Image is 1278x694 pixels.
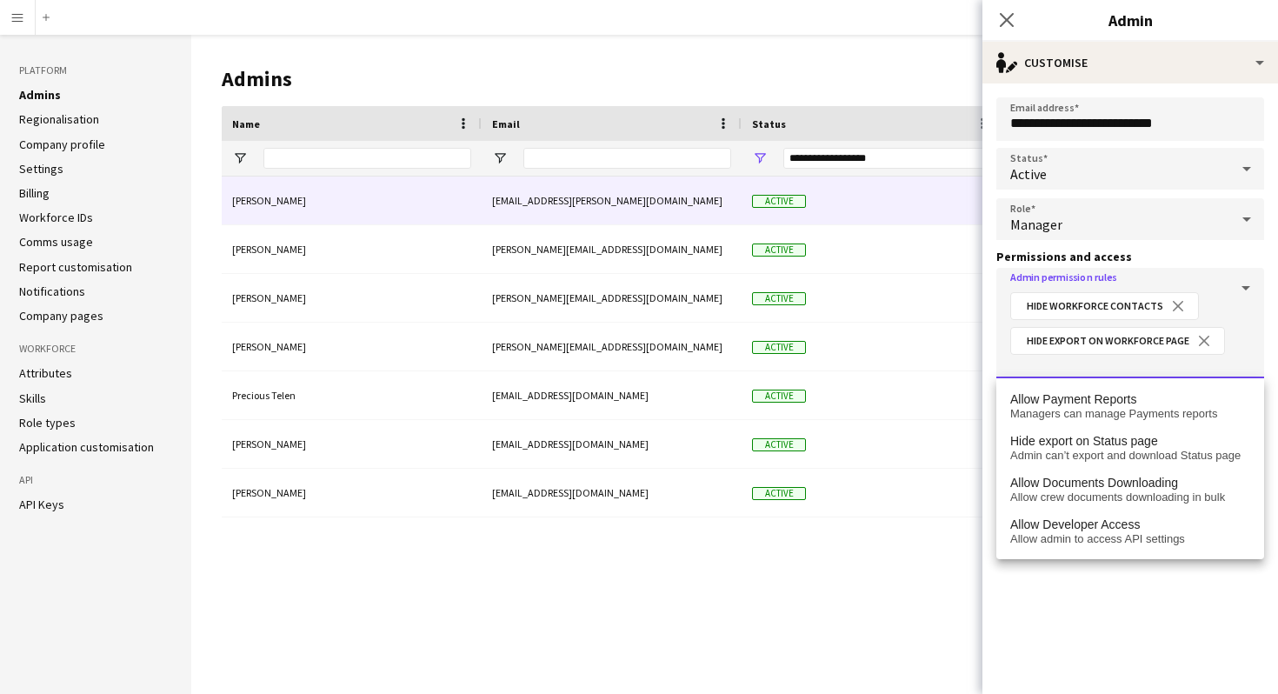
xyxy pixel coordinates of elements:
[996,249,1264,264] h3: Permissions and access
[19,472,172,488] h3: API
[1010,532,1250,546] span: Allow admin to access API settings
[19,308,103,324] a: Company pages
[492,117,520,130] span: Email
[752,292,806,305] span: Active
[19,497,64,512] a: API Keys
[1010,216,1062,233] span: Manager
[982,42,1278,83] div: Customise
[482,371,742,419] div: [EMAIL_ADDRESS][DOMAIN_NAME]
[1010,434,1158,449] span: Hide export on Status page
[232,150,248,166] button: Open Filter Menu
[1027,336,1189,346] span: Hide export on Workforce page
[482,274,742,322] div: [PERSON_NAME][EMAIL_ADDRESS][DOMAIN_NAME]
[492,150,508,166] button: Open Filter Menu
[19,415,76,430] a: Role types
[752,150,768,166] button: Open Filter Menu
[19,365,72,381] a: Attributes
[222,420,482,468] div: [PERSON_NAME]
[1010,517,1140,532] span: Allow Developer Access
[19,390,46,406] a: Skills
[222,469,482,517] div: [PERSON_NAME]
[222,371,482,419] div: Precious Telen
[222,274,482,322] div: [PERSON_NAME]
[752,487,806,500] span: Active
[232,117,260,130] span: Name
[982,9,1278,31] h3: Admin
[482,177,742,224] div: [EMAIL_ADDRESS][PERSON_NAME][DOMAIN_NAME]
[19,137,105,152] a: Company profile
[222,66,1117,92] h1: Admins
[222,323,482,370] div: [PERSON_NAME]
[19,111,99,127] a: Regionalisation
[263,148,471,169] input: Name Filter Input
[1010,476,1178,490] span: Allow Documents Downloading
[222,177,482,224] div: [PERSON_NAME]
[1010,270,1116,284] mat-label: Admin permission rules
[19,341,172,357] h3: Workforce
[19,284,85,299] a: Notifications
[1027,301,1163,311] span: Hide Workforce Contacts
[1010,490,1250,504] span: Allow crew documents downloading in bulk
[752,117,786,130] span: Status
[482,225,742,273] div: [PERSON_NAME][EMAIL_ADDRESS][DOMAIN_NAME]
[752,438,806,451] span: Active
[482,323,742,370] div: [PERSON_NAME][EMAIL_ADDRESS][DOMAIN_NAME]
[19,439,154,455] a: Application customisation
[1010,165,1047,183] span: Active
[19,210,93,225] a: Workforce IDs
[752,390,806,403] span: Active
[752,341,806,354] span: Active
[19,234,93,250] a: Comms usage
[1010,289,1250,371] mat-chip-grid: Select additional permissions or deny access
[1010,449,1250,463] span: Admin can’t export and download Status page
[752,195,806,208] span: Active
[19,161,63,177] a: Settings
[19,185,50,201] a: Billing
[752,244,806,257] span: Active
[523,148,731,169] input: Email Filter Input
[222,225,482,273] div: [PERSON_NAME]
[19,63,172,78] h3: Platform
[482,469,742,517] div: [EMAIL_ADDRESS][DOMAIN_NAME]
[1010,407,1250,421] span: Managers can manage Payments reports
[19,259,132,275] a: Report customisation
[482,420,742,468] div: [EMAIL_ADDRESS][DOMAIN_NAME]
[19,87,61,103] a: Admins
[1010,392,1137,407] span: Allow Payment Reports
